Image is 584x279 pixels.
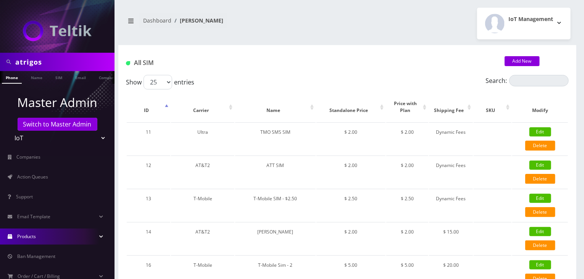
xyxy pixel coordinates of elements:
td: 14 [127,222,170,255]
span: Support [16,193,33,200]
td: T-Mobile [171,189,234,221]
td: Dynamic Fees [429,156,473,188]
th: Standalone Price: activate to sort column ascending [316,92,386,122]
td: $ 2.00 [316,122,386,155]
td: $ 2.50 [316,189,386,221]
th: Modify [512,92,568,122]
a: Switch to Master Admin [18,118,97,131]
td: TMO SMS SIM [235,122,315,155]
td: Dynamic Fees [429,189,473,221]
td: ATT SIM [235,156,315,188]
select: Showentries [144,75,172,89]
a: Email [71,71,90,83]
a: Phone [2,71,22,84]
th: Name: activate to sort column ascending [235,92,315,122]
th: Shipping Fee: activate to sort column ascending [429,92,473,122]
a: Name [27,71,46,83]
a: Edit [529,161,551,170]
th: Price with Plan: activate to sort column ascending [386,92,429,122]
a: Edit [529,260,551,269]
span: Email Template [17,213,50,220]
a: SIM [52,71,66,83]
th: Carrier: activate to sort column ascending [171,92,234,122]
a: Delete [525,141,555,151]
input: Search: [509,75,569,86]
a: Delete [525,174,555,184]
td: $ 15.00 [429,222,473,255]
td: $ 2.00 [386,222,429,255]
td: 13 [127,189,170,221]
button: IoT Management [477,8,571,39]
span: Companies [17,154,41,160]
span: Ban Management [17,253,55,260]
a: Edit [529,194,551,203]
li: [PERSON_NAME] [171,16,223,24]
td: Dynamic Fees [429,122,473,155]
input: Search in Company [15,55,113,69]
td: $ 2.50 [386,189,429,221]
a: Delete [525,240,555,250]
td: 12 [127,156,170,188]
label: Show entries [126,75,194,89]
a: Add New [505,56,540,66]
a: Delete [525,207,555,217]
span: Products [17,233,36,240]
td: $ 2.00 [316,222,386,255]
td: Ultra [171,122,234,155]
h1: All SIM [126,59,493,67]
nav: breadcrumb [124,13,342,34]
a: Edit [529,127,551,136]
a: Dashboard [143,17,171,24]
td: T-Mobile SIM - $2.50 [235,189,315,221]
td: $ 2.00 [316,156,386,188]
a: Company [95,71,121,83]
img: IoT [23,21,92,41]
th: SKU: activate to sort column ascending [474,92,512,122]
h2: IoT Management [508,16,553,23]
td: AT&T2 [171,222,234,255]
a: Edit [529,227,551,236]
span: Action Queues [17,174,48,180]
td: $ 2.00 [386,156,429,188]
label: Search: [486,75,569,86]
td: AT&T2 [171,156,234,188]
th: ID: activate to sort column descending [127,92,170,122]
td: $ 2.00 [386,122,429,155]
td: [PERSON_NAME] [235,222,315,255]
td: 11 [127,122,170,155]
